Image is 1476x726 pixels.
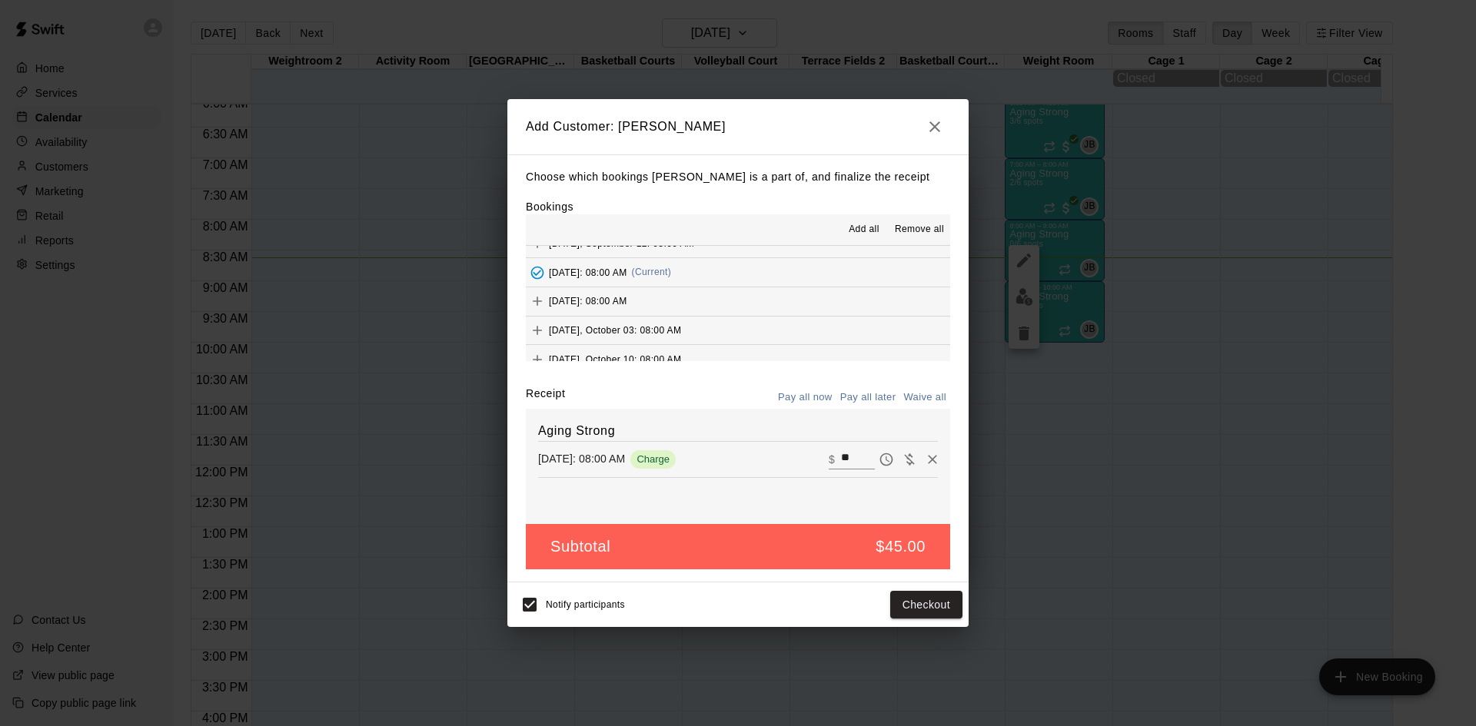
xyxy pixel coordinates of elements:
button: Waive all [899,386,950,409]
button: Remove all [889,217,950,242]
button: Add all [839,217,889,242]
span: Add all [849,222,879,237]
h5: $45.00 [876,536,926,557]
span: Charge [630,453,676,465]
p: Choose which bookings [PERSON_NAME] is a part of, and finalize the receipt [526,167,950,187]
label: Receipt [526,386,565,409]
span: [DATE]: 08:00 AM [549,296,627,307]
span: (Current) [632,267,672,277]
button: Checkout [890,591,962,619]
button: Add[DATE], October 03: 08:00 AM [526,317,950,345]
span: Add [526,353,549,364]
span: Add [526,237,549,248]
span: Waive payment [898,452,921,465]
button: Pay all later [836,386,900,409]
span: Add [526,295,549,307]
h5: Subtotal [550,536,610,557]
span: [DATE]: 08:00 AM [549,267,627,277]
button: Remove [921,448,944,471]
button: Added - Collect Payment[DATE]: 08:00 AM(Current) [526,258,950,287]
span: Notify participants [546,599,625,610]
button: Add[DATE]: 08:00 AM [526,287,950,316]
span: [DATE], October 03: 08:00 AM [549,324,681,335]
h6: Aging Strong [538,421,938,441]
button: Pay all now [774,386,836,409]
h2: Add Customer: [PERSON_NAME] [507,99,969,154]
p: [DATE]: 08:00 AM [538,451,625,466]
span: Pay later [875,452,898,465]
span: Remove all [895,222,944,237]
label: Bookings [526,201,573,213]
span: [DATE], October 10: 08:00 AM [549,353,681,364]
span: Add [526,323,549,335]
p: $ [829,452,835,467]
button: Add[DATE], October 10: 08:00 AM [526,345,950,373]
button: Added - Collect Payment [526,261,549,284]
